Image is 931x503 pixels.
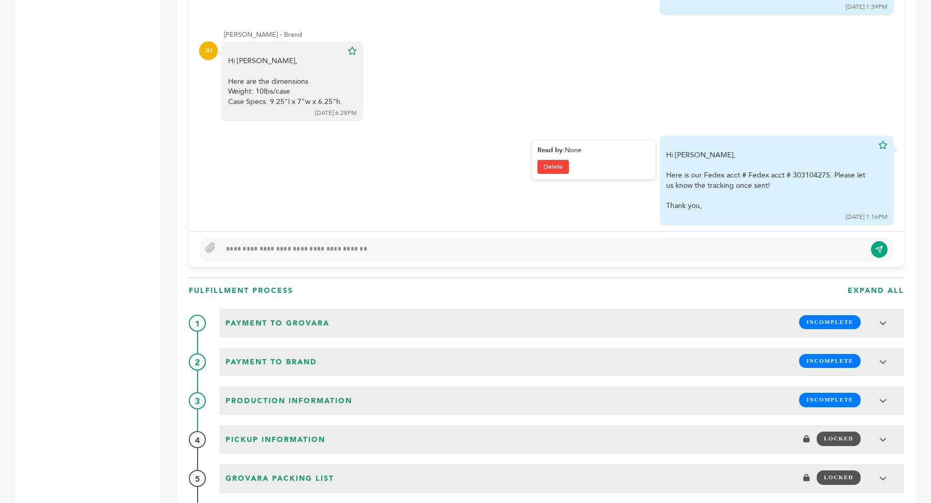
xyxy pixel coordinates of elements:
[799,315,861,329] span: INCOMPLETE
[189,286,293,296] h3: FULFILLMENT PROCESS
[799,354,861,368] span: INCOMPLETE
[199,41,218,60] div: JH
[222,470,337,487] span: Grovara Packing List
[666,170,873,211] div: Here is our Fedex acct # Fedex acct # 303104275. Please let us know the tracking once sent!
[799,393,861,407] span: INCOMPLETE
[817,470,861,484] span: LOCKED
[222,432,328,448] span: Pickup Information
[222,315,333,332] span: Payment to Grovara
[537,160,569,174] a: Delete
[228,77,342,87] div: Here are the dimensions
[315,109,357,117] div: [DATE] 6:28PM
[228,86,342,97] div: Weight: 10lbs/case
[537,145,650,155] div: None
[224,30,894,39] div: [PERSON_NAME] - Brand
[228,97,342,107] div: Case Specs: 9.25"l x 7"w x 6.25"h.
[817,432,861,446] span: LOCKED
[848,286,904,296] h3: EXPAND ALL
[846,3,888,11] div: [DATE] 1:39PM
[666,150,873,211] div: Hi [PERSON_NAME],
[537,145,565,155] strong: Read by:
[222,354,320,371] span: Payment to brand
[222,393,355,409] span: Production Information
[228,56,342,107] div: Hi [PERSON_NAME],
[666,201,873,211] div: Thank you,
[846,213,888,221] div: [DATE] 1:16PM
